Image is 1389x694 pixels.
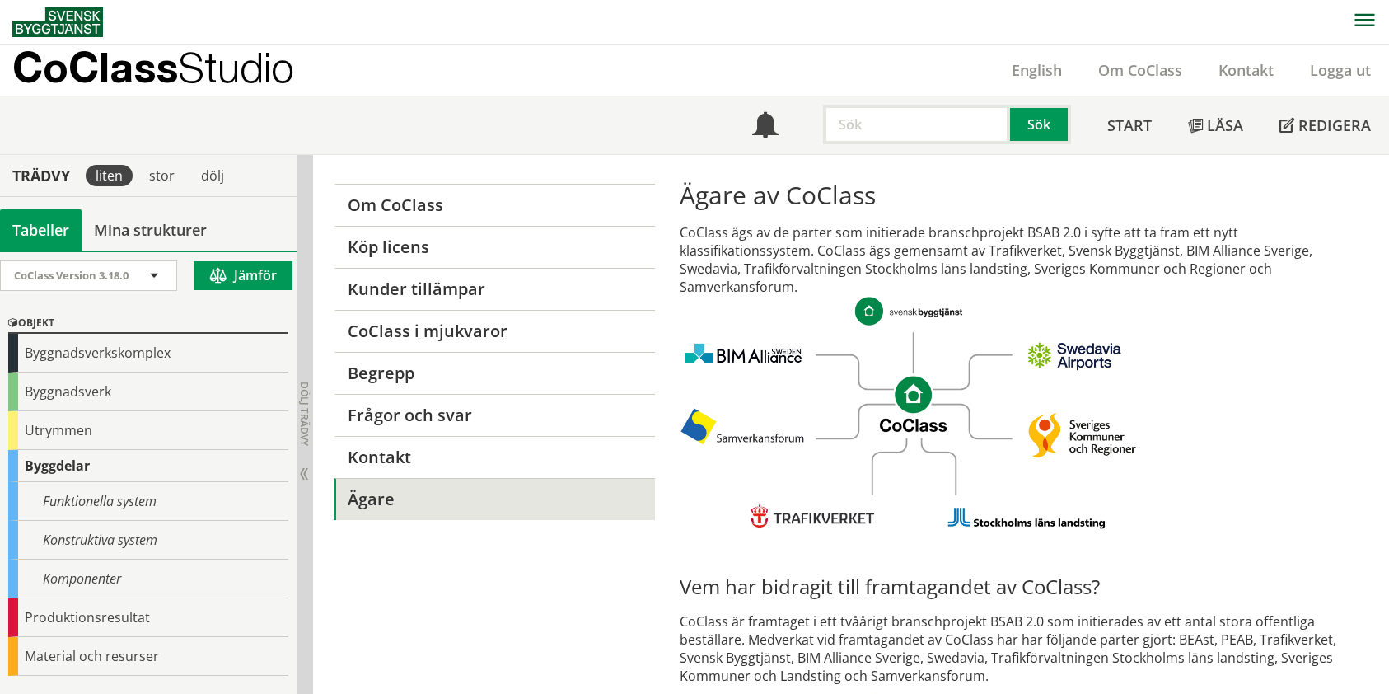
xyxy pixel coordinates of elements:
[1200,60,1292,80] a: Kontakt
[334,310,654,352] a: CoClass i mjukvaror
[12,45,330,96] a: CoClassStudio
[14,268,129,283] span: CoClass Version 3.18.0
[334,352,654,394] a: Begrepp
[334,268,654,310] a: Kunder tillämpar
[8,411,288,450] div: Utrymmen
[1107,115,1152,135] span: Start
[1261,96,1389,154] a: Redigera
[8,373,288,411] div: Byggnadsverk
[334,436,654,478] a: Kontakt
[194,261,292,290] button: Jämför
[8,637,288,676] div: Material och resurser
[8,560,288,598] div: Komponenter
[139,165,185,186] div: stor
[8,334,288,373] div: Byggnadsverkskomplex
[1298,115,1371,135] span: Redigera
[82,209,219,251] a: Mina strukturer
[191,165,234,186] div: dölj
[823,105,1010,144] input: Sök
[3,166,79,185] div: Trädvy
[1170,96,1261,154] a: Läsa
[680,574,1346,599] h3: Vem har bidragit till framtagandet av CoClass?
[8,314,288,334] div: Objekt
[178,43,294,91] span: Studio
[334,478,654,520] a: Ägare
[1089,96,1170,154] a: Start
[994,60,1080,80] a: English
[680,223,1346,530] p: CoClass ägs av de parter som initierade branschprojekt BSAB 2.0 i syfte att ta fram ett nytt klas...
[8,450,288,482] div: Byggdelar
[1080,60,1200,80] a: Om CoClass
[334,394,654,436] a: Frågor och svar
[8,521,288,560] div: Konstruktiva system
[12,58,294,77] p: CoClass
[680,181,1346,210] h1: Ägare av CoClass
[680,296,1137,530] img: Logga_coclass-agare-2020.jpg
[8,598,288,637] div: Produktionsresultat
[752,114,779,140] span: Notifikationer
[12,7,103,37] img: Svensk Byggtjänst
[1292,60,1389,80] a: Logga ut
[334,184,654,226] a: Om CoClass
[8,482,288,521] div: Funktionella system
[1207,115,1243,135] span: Läsa
[1010,105,1071,144] button: Sök
[334,226,654,268] a: Köp licens
[86,165,133,186] div: liten
[297,382,311,446] span: Dölj trädvy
